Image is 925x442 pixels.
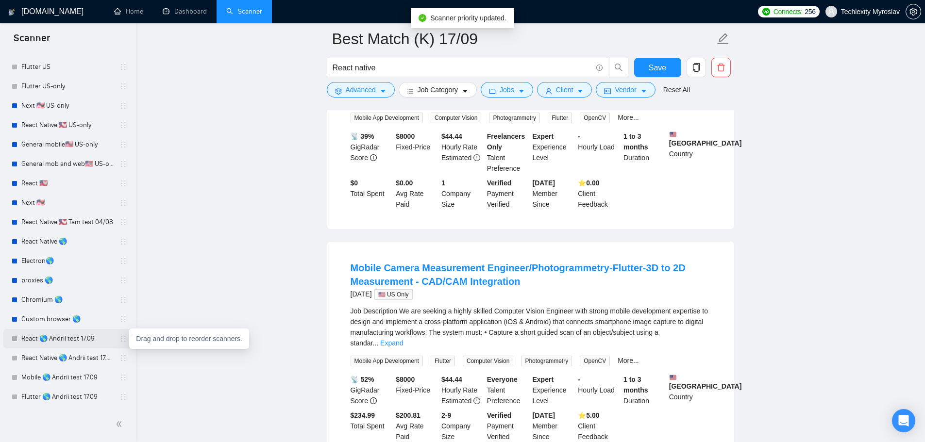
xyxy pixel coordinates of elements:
[394,410,439,442] div: Avg Rate Paid
[333,62,592,74] input: Search Freelance Jobs...
[667,131,713,174] div: Country
[372,339,378,347] span: ...
[396,411,420,419] b: $200.81
[439,374,485,406] div: Hourly Rate
[119,238,127,246] span: holder
[906,8,921,16] a: setting
[473,397,480,404] span: exclamation-circle
[712,63,730,72] span: delete
[226,7,262,16] a: searchScanner
[576,374,622,406] div: Hourly Load
[670,131,676,138] img: 🇺🇸
[596,82,655,98] button: idcardVendorcaret-down
[119,199,127,207] span: holder
[670,374,676,381] img: 🇺🇸
[21,387,114,407] a: Flutter 🌎 Andrii test 17.09
[531,131,576,174] div: Experience Level
[774,6,803,17] span: Connects:
[332,27,715,51] input: Scanner name...
[805,6,815,17] span: 256
[439,178,485,210] div: Company Size
[711,58,731,77] button: delete
[351,113,423,123] span: Mobile App Development
[640,87,647,95] span: caret-down
[21,135,114,154] a: General mobile🇺🇸 US-only
[487,132,525,151] b: Freelancers Only
[649,62,666,74] span: Save
[418,84,458,95] span: Job Category
[396,376,415,383] b: $ 8000
[21,232,114,251] a: React Native 🌎
[351,179,358,187] b: $ 0
[487,376,518,383] b: Everyone
[119,335,127,343] span: holder
[394,131,439,174] div: Fixed-Price
[441,154,471,162] span: Estimated
[615,84,636,95] span: Vendor
[604,87,611,95] span: idcard
[531,178,576,210] div: Member Since
[485,410,531,442] div: Payment Verified
[623,132,648,151] b: 1 to 3 months
[119,374,127,381] span: holder
[687,58,706,77] button: copy
[21,193,114,213] a: Next 🇺🇸
[21,329,114,348] a: React 🌎 Andrii test 17.09
[489,87,496,95] span: folder
[119,257,127,265] span: holder
[533,376,554,383] b: Expert
[431,356,455,366] span: Flutter
[119,354,127,362] span: holder
[21,96,114,115] a: Next 🇺🇸 US-only
[21,154,114,174] a: General mob and web🇺🇸 US-only - to be done
[119,393,127,401] span: holder
[119,218,127,226] span: holder
[548,113,572,123] span: Flutter
[533,132,554,140] b: Expert
[663,84,690,95] a: Reset All
[576,131,622,174] div: Hourly Load
[335,87,342,95] span: setting
[580,356,610,366] span: OpenCV
[8,4,15,20] img: logo
[441,179,445,187] b: 1
[462,87,469,95] span: caret-down
[407,87,414,95] span: bars
[119,63,127,71] span: holder
[346,84,376,95] span: Advanced
[623,376,648,394] b: 1 to 3 months
[487,411,512,419] b: Verified
[618,357,639,364] a: More...
[485,374,531,406] div: Talent Preference
[441,376,462,383] b: $ 44.44
[351,288,711,300] div: [DATE]
[380,339,403,347] a: Expand
[463,356,514,366] span: Computer Vision
[370,154,377,161] span: info-circle
[349,410,394,442] div: Total Spent
[537,82,592,98] button: userClientcaret-down
[533,411,555,419] b: [DATE]
[556,84,573,95] span: Client
[485,131,531,174] div: Talent Preference
[578,411,599,419] b: ⭐️ 5.00
[349,131,394,174] div: GigRadar Score
[351,262,686,287] a: Mobile Camera Measurement Engineer/Photogrammetry-Flutter-3D to 2D Measurement - CAD/CAM Integration
[576,410,622,442] div: Client Feedback
[578,376,580,383] b: -
[481,82,533,98] button: folderJobscaret-down
[119,102,127,110] span: holder
[441,132,462,140] b: $ 44.44
[577,87,584,95] span: caret-down
[351,132,374,140] b: 📡 39%
[473,154,480,161] span: exclamation-circle
[578,179,599,187] b: ⭐️ 0.00
[351,376,374,383] b: 📡 52%
[119,180,127,187] span: holder
[114,7,143,16] a: homeHome
[906,4,921,19] button: setting
[518,87,525,95] span: caret-down
[439,410,485,442] div: Company Size
[119,160,127,168] span: holder
[487,179,512,187] b: Verified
